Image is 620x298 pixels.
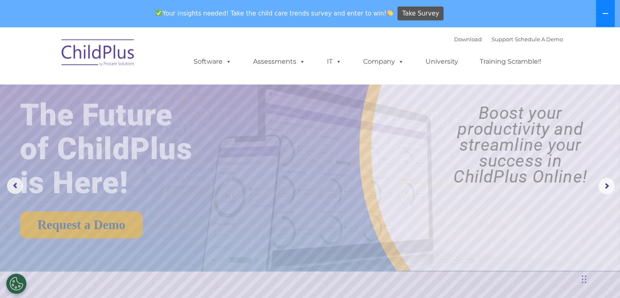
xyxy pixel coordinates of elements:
[20,98,218,200] rs-layer: The Future of ChildPlus is Here!
[6,274,26,294] button: Cookies Settings
[113,54,138,60] span: Last name
[387,10,393,16] img: 👏
[454,36,482,42] a: Download
[319,53,350,70] a: IT
[152,5,397,21] span: Your insights needed! Take the child care trends survey and enter to win!
[397,7,443,21] a: Take Survey
[113,87,148,93] span: Phone number
[417,53,466,70] a: University
[582,267,587,291] div: Drag
[454,36,563,42] font: |
[402,7,439,21] span: Take Survey
[245,53,313,70] a: Assessments
[492,36,513,42] a: Support
[472,53,549,70] a: Training Scramble!!
[515,36,563,42] a: Schedule A Demo
[428,105,612,185] rs-layer: Boost your productivity and streamline your success in ChildPlus Online!
[355,53,412,70] a: Company
[20,211,143,238] a: Request a Demo
[185,53,240,70] a: Software
[579,259,620,298] iframe: Chat Widget
[57,33,139,74] img: ChildPlus by Procare Solutions
[156,10,162,16] img: ✅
